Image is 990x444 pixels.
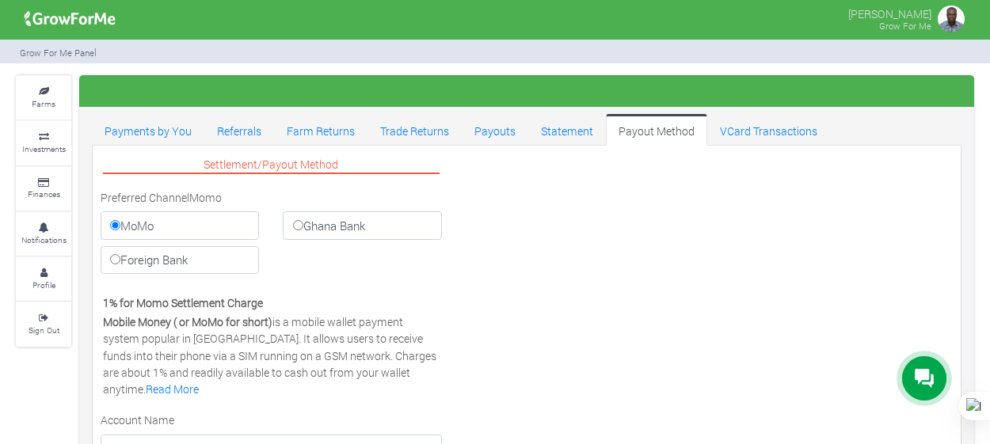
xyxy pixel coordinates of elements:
a: VCard Transactions [707,114,830,146]
label: Account Name [101,412,174,428]
small: Farms [32,98,55,109]
a: Payout Method [606,114,707,146]
a: Investments [16,121,71,165]
a: Farm Returns [274,114,367,146]
a: Read More [146,381,199,397]
p: Settlement/Payout Method [103,156,440,174]
small: Sign Out [29,324,59,336]
input: MoMo [110,220,120,230]
a: Farms [16,76,71,120]
a: Finances [16,167,71,211]
a: Trade Returns [367,114,462,146]
input: Foreign Bank [110,254,120,264]
a: Referrals [204,114,274,146]
a: Profile [16,257,71,301]
div: Momo [89,189,454,280]
label: MoMo [101,211,259,240]
small: Grow For Me Panel [20,47,97,59]
p: [PERSON_NAME] [848,3,931,22]
a: Payments by You [92,114,204,146]
small: Notifications [21,234,67,245]
small: Profile [32,279,55,290]
label: Preferred Channel [101,189,189,206]
small: Investments [22,143,66,154]
a: Notifications [16,212,71,256]
small: Grow For Me [879,20,931,32]
img: growforme image [935,3,967,35]
img: growforme image [19,3,121,35]
a: Payouts [462,114,528,146]
label: Ghana Bank [283,211,441,240]
input: Ghana Bank [293,220,303,230]
a: Sign Out [16,302,71,346]
a: Statement [528,114,606,146]
p: is a mobile wallet payment system popular in [GEOGRAPHIC_DATA]. It allows users to receive funds ... [103,313,440,397]
b: 1% for Momo Settlement Charge [103,295,263,310]
small: Finances [28,188,60,199]
label: Foreign Bank [101,246,259,275]
b: Mobile Money ( or MoMo for short) [103,314,272,329]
